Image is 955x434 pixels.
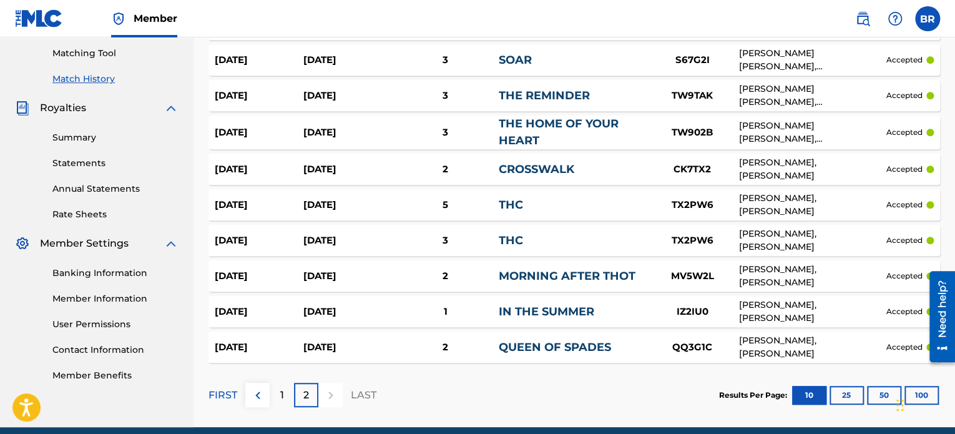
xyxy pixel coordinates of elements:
[886,306,923,317] p: accepted
[303,340,392,355] div: [DATE]
[883,6,908,31] div: Help
[303,89,392,103] div: [DATE]
[920,267,955,367] iframe: Resource Center
[499,53,532,67] a: SOAR
[392,305,498,319] div: 1
[719,390,790,401] p: Results Per Page:
[215,234,303,248] div: [DATE]
[280,388,284,403] p: 1
[111,11,126,26] img: Top Rightsholder
[392,269,498,284] div: 2
[52,267,179,280] a: Banking Information
[499,340,611,354] a: QUEEN OF SPADES
[303,126,392,140] div: [DATE]
[645,53,739,67] div: S67G2I
[792,386,826,405] button: 10
[52,182,179,195] a: Annual Statements
[499,198,523,212] a: THC
[52,369,179,382] a: Member Benefits
[886,164,923,175] p: accepted
[886,235,923,246] p: accepted
[645,126,739,140] div: TW902B
[15,9,63,27] img: MLC Logo
[645,269,739,284] div: MV5W2L
[52,131,179,144] a: Summary
[392,234,498,248] div: 3
[645,340,739,355] div: QQ3G1C
[886,270,923,282] p: accepted
[303,198,392,212] div: [DATE]
[215,305,303,319] div: [DATE]
[52,318,179,331] a: User Permissions
[499,305,594,318] a: IN THE SUMMER
[52,47,179,60] a: Matching Tool
[392,162,498,177] div: 2
[886,342,923,353] p: accepted
[886,127,923,138] p: accepted
[351,388,376,403] p: LAST
[215,162,303,177] div: [DATE]
[915,6,940,31] div: User Menu
[499,234,523,247] a: THC
[645,305,739,319] div: IZ2IU0
[40,101,86,116] span: Royalties
[739,156,886,182] div: [PERSON_NAME], [PERSON_NAME]
[499,162,574,176] a: CROSSWALK
[215,53,303,67] div: [DATE]
[888,11,903,26] img: help
[15,236,30,251] img: Member Settings
[645,89,739,103] div: TW9TAK
[303,388,309,403] p: 2
[303,305,392,319] div: [DATE]
[896,387,904,424] div: Drag
[392,53,498,67] div: 3
[164,101,179,116] img: expand
[739,119,886,145] div: [PERSON_NAME] [PERSON_NAME], [PERSON_NAME]
[886,90,923,101] p: accepted
[867,386,901,405] button: 50
[208,388,237,403] p: FIRST
[645,198,739,212] div: TX2PW6
[830,386,864,405] button: 25
[40,236,129,251] span: Member Settings
[303,269,392,284] div: [DATE]
[52,343,179,357] a: Contact Information
[303,234,392,248] div: [DATE]
[499,117,619,147] a: THE HOME OF YOUR HEART
[645,162,739,177] div: CK7TX2
[739,47,886,73] div: [PERSON_NAME] [PERSON_NAME], [PERSON_NAME]
[739,227,886,254] div: [PERSON_NAME], [PERSON_NAME]
[739,82,886,109] div: [PERSON_NAME] [PERSON_NAME], [PERSON_NAME]
[215,126,303,140] div: [DATE]
[499,269,635,283] a: MORNING AFTER THOT
[855,11,870,26] img: search
[499,89,590,102] a: THE REMINDER
[250,388,265,403] img: left
[392,89,498,103] div: 3
[645,234,739,248] div: TX2PW6
[134,11,177,26] span: Member
[52,72,179,86] a: Match History
[52,208,179,221] a: Rate Sheets
[893,374,955,434] iframe: Chat Widget
[303,162,392,177] div: [DATE]
[15,101,30,116] img: Royalties
[164,236,179,251] img: expand
[392,126,498,140] div: 3
[392,198,498,212] div: 5
[215,340,303,355] div: [DATE]
[392,340,498,355] div: 2
[739,192,886,218] div: [PERSON_NAME], [PERSON_NAME]
[215,198,303,212] div: [DATE]
[739,334,886,360] div: [PERSON_NAME], [PERSON_NAME]
[303,53,392,67] div: [DATE]
[739,263,886,289] div: [PERSON_NAME], [PERSON_NAME]
[850,6,875,31] a: Public Search
[739,298,886,325] div: [PERSON_NAME], [PERSON_NAME]
[52,292,179,305] a: Member Information
[886,199,923,210] p: accepted
[215,89,303,103] div: [DATE]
